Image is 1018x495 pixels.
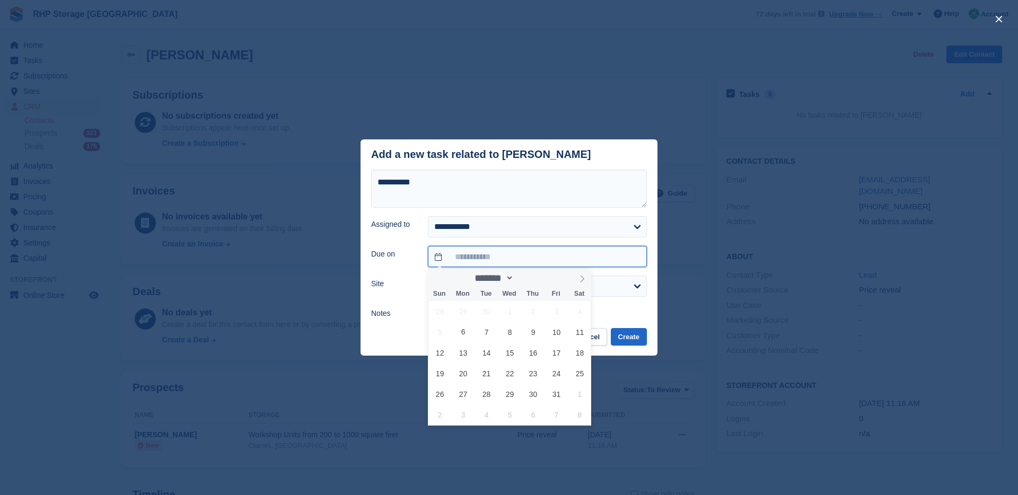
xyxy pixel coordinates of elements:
[569,384,590,404] span: November 1, 2025
[476,322,497,342] span: October 7, 2025
[428,290,451,297] span: Sun
[453,322,473,342] span: October 6, 2025
[523,404,543,425] span: November 6, 2025
[523,322,543,342] span: October 9, 2025
[371,308,415,319] label: Notes
[429,322,450,342] span: October 5, 2025
[499,301,520,322] span: October 1, 2025
[499,384,520,404] span: October 29, 2025
[499,322,520,342] span: October 8, 2025
[498,290,521,297] span: Wed
[429,301,450,322] span: September 28, 2025
[475,290,498,297] span: Tue
[476,404,497,425] span: November 4, 2025
[569,322,590,342] span: October 11, 2025
[371,278,415,289] label: Site
[546,384,567,404] span: October 31, 2025
[453,301,473,322] span: September 29, 2025
[499,404,520,425] span: November 5, 2025
[990,11,1007,28] button: close
[569,363,590,384] span: October 25, 2025
[429,384,450,404] span: October 26, 2025
[453,384,473,404] span: October 27, 2025
[476,301,497,322] span: September 30, 2025
[499,342,520,363] span: October 15, 2025
[429,342,450,363] span: October 12, 2025
[611,328,647,346] button: Create
[499,363,520,384] span: October 22, 2025
[453,342,473,363] span: October 13, 2025
[546,404,567,425] span: November 7, 2025
[523,384,543,404] span: October 30, 2025
[429,404,450,425] span: November 2, 2025
[569,404,590,425] span: November 8, 2025
[514,272,547,284] input: Year
[371,219,415,230] label: Assigned to
[453,363,473,384] span: October 20, 2025
[451,290,475,297] span: Mon
[546,342,567,363] span: October 17, 2025
[476,384,497,404] span: October 28, 2025
[569,301,590,322] span: October 4, 2025
[371,148,591,161] div: Add a new task related to [PERSON_NAME]
[523,301,543,322] span: October 2, 2025
[569,342,590,363] span: October 18, 2025
[568,290,591,297] span: Sat
[521,290,545,297] span: Thu
[546,363,567,384] span: October 24, 2025
[371,249,415,260] label: Due on
[453,404,473,425] span: November 3, 2025
[476,342,497,363] span: October 14, 2025
[476,363,497,384] span: October 21, 2025
[546,322,567,342] span: October 10, 2025
[546,301,567,322] span: October 3, 2025
[523,342,543,363] span: October 16, 2025
[523,363,543,384] span: October 23, 2025
[471,272,514,284] select: Month
[429,363,450,384] span: October 19, 2025
[545,290,568,297] span: Fri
